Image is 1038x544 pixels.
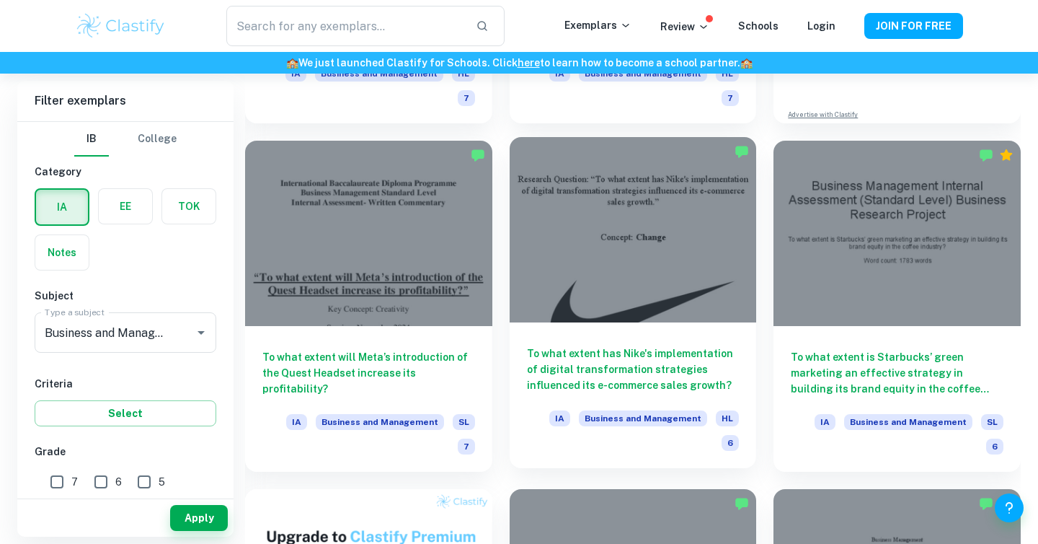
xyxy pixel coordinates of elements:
span: 🏫 [286,57,298,69]
img: Marked [735,144,749,159]
div: Filter type choice [74,122,177,157]
button: Select [35,400,216,426]
span: SL [981,414,1003,430]
button: Open [191,323,211,343]
input: Search for any exemplars... [226,6,464,46]
a: Login [807,20,835,32]
button: College [138,122,177,157]
p: Review [660,19,709,35]
span: Business and Management [844,414,972,430]
button: IB [74,122,109,157]
img: Clastify logo [75,12,167,40]
p: Exemplars [564,17,631,33]
h6: To what extent has Nike's implementation of digital transformation strategies influenced its e-co... [527,346,740,393]
span: 5 [159,474,165,490]
img: Marked [735,496,749,511]
h6: Subject [35,288,216,304]
button: Help and Feedback [995,493,1024,522]
span: Business and Management [316,414,444,430]
img: Marked [979,496,993,511]
span: IA [549,411,570,426]
h6: Grade [35,444,216,460]
span: 6 [986,439,1003,455]
h6: To what extent is Starbucks’ green marketing an effective strategy in building its brand equity i... [791,349,1003,397]
div: Premium [999,148,1013,162]
span: 7 [458,90,475,106]
span: 6 [115,474,122,490]
span: 🏫 [740,57,753,69]
button: IA [36,190,88,224]
h6: Category [35,164,216,180]
span: 7 [722,90,739,106]
h6: To what extent will Meta’s introduction of the Quest Headset increase its profitability? [262,349,475,397]
a: Schools [738,20,778,32]
span: 7 [458,439,475,455]
a: here [518,57,540,69]
span: HL [716,411,739,426]
button: Apply [170,505,228,531]
img: Marked [471,148,485,162]
a: To what extent is Starbucks’ green marketing an effective strategy in building its brand equity i... [773,141,1021,472]
a: To what extent will Meta’s introduction of the Quest Headset increase its profitability?IABusines... [245,141,492,472]
a: To what extent has Nike's implementation of digital transformation strategies influenced its e-co... [510,141,757,472]
span: 7 [71,474,78,490]
button: Notes [35,235,89,270]
span: Business and Management [579,411,707,426]
img: Marked [979,148,993,162]
a: Advertise with Clastify [788,110,858,120]
button: JOIN FOR FREE [864,13,963,39]
button: TOK [162,189,216,224]
span: IA [286,414,307,430]
span: IA [815,414,835,430]
label: Type a subject [45,306,105,318]
h6: Criteria [35,376,216,392]
h6: We just launched Clastify for Schools. Click to learn how to become a school partner. [3,55,1035,71]
h6: Filter exemplars [17,81,234,121]
span: SL [453,414,475,430]
span: 6 [722,435,739,451]
button: EE [99,189,152,224]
